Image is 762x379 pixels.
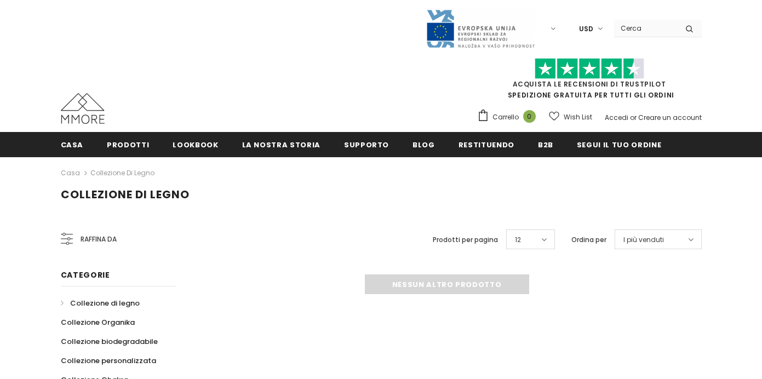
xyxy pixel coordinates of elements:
img: Fidati di Pilot Stars [535,58,644,79]
input: Search Site [614,20,677,36]
a: Wish List [549,107,592,127]
span: Segui il tuo ordine [577,140,661,150]
a: Carrello 0 [477,109,541,125]
a: Collezione Organika [61,313,135,332]
span: Categorie [61,269,110,280]
span: Lookbook [173,140,218,150]
span: Collezione Organika [61,317,135,328]
a: supporto [344,132,389,157]
span: Casa [61,140,84,150]
span: Collezione di legno [70,298,140,308]
a: Collezione di legno [90,168,154,177]
a: Javni Razpis [426,24,535,33]
img: Casi MMORE [61,93,105,124]
span: La nostra storia [242,140,320,150]
a: Lookbook [173,132,218,157]
span: Blog [412,140,435,150]
span: Collezione personalizzata [61,355,156,366]
span: Collezione di legno [61,187,190,202]
a: Restituendo [459,132,514,157]
span: USD [579,24,593,35]
span: Carrello [492,112,519,123]
span: Prodotti [107,140,149,150]
a: Accedi [605,113,628,122]
span: Wish List [564,112,592,123]
span: I più venduti [623,234,664,245]
a: B2B [538,132,553,157]
span: supporto [344,140,389,150]
label: Prodotti per pagina [433,234,498,245]
a: Segui il tuo ordine [577,132,661,157]
span: Collezione biodegradabile [61,336,158,347]
img: Javni Razpis [426,9,535,49]
a: Collezione personalizzata [61,351,156,370]
label: Ordina per [571,234,606,245]
span: 12 [515,234,521,245]
a: Prodotti [107,132,149,157]
a: Collezione biodegradabile [61,332,158,351]
span: or [630,113,637,122]
a: Acquista le recensioni di TrustPilot [513,79,666,89]
a: Creare un account [638,113,702,122]
a: Casa [61,166,80,180]
span: SPEDIZIONE GRATUITA PER TUTTI GLI ORDINI [477,63,702,100]
span: B2B [538,140,553,150]
a: Casa [61,132,84,157]
a: La nostra storia [242,132,320,157]
span: Raffina da [81,233,117,245]
a: Blog [412,132,435,157]
span: Restituendo [459,140,514,150]
a: Collezione di legno [61,294,140,313]
span: 0 [523,110,536,123]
